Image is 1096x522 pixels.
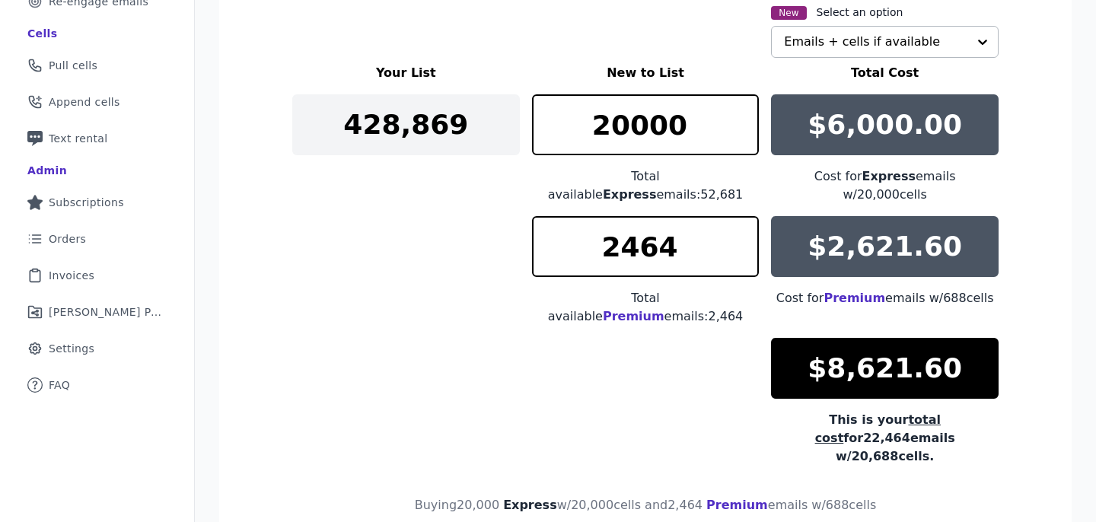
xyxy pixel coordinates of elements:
h3: Total Cost [771,64,999,82]
p: $8,621.60 [808,353,962,384]
span: Premium [706,498,768,512]
a: Subscriptions [12,186,182,219]
div: Cells [27,26,57,41]
span: Pull cells [49,58,97,73]
span: Text rental [49,131,108,146]
span: Premium [824,291,885,305]
div: Cost for emails w/ 20,000 cells [771,167,999,204]
p: $6,000.00 [808,110,962,140]
a: FAQ [12,368,182,402]
span: Settings [49,341,94,356]
div: Admin [27,163,67,178]
a: Orders [12,222,182,256]
a: [PERSON_NAME] Performance [12,295,182,329]
span: Express [862,169,916,183]
keeper-lock: Open Keeper Popup [734,163,753,181]
p: 428,869 [343,110,468,140]
h3: Your List [292,64,520,82]
div: Cost for emails w/ 688 cells [771,289,999,307]
span: Express [503,498,557,512]
span: Premium [603,309,664,323]
div: This is your for 22,464 emails w/ 20,688 cells. [771,411,999,466]
span: Subscriptions [49,195,124,210]
a: Invoices [12,259,182,292]
span: FAQ [49,377,70,393]
a: Settings [12,332,182,365]
a: Append cells [12,85,182,119]
div: Total available emails: 2,464 [532,289,760,326]
h3: New to List [532,64,760,82]
span: Express [603,187,657,202]
label: Select an option [817,5,903,20]
span: [PERSON_NAME] Performance [49,304,164,320]
span: New [771,6,806,20]
a: Text rental [12,122,182,155]
h4: Buying 20,000 w/ 20,000 cells and 2,464 emails w/ 688 cells [415,496,876,514]
a: Pull cells [12,49,182,82]
div: Total available emails: 52,681 [532,167,760,204]
span: Append cells [49,94,120,110]
span: Orders [49,231,86,247]
span: Invoices [49,268,94,283]
p: $2,621.60 [808,231,962,262]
